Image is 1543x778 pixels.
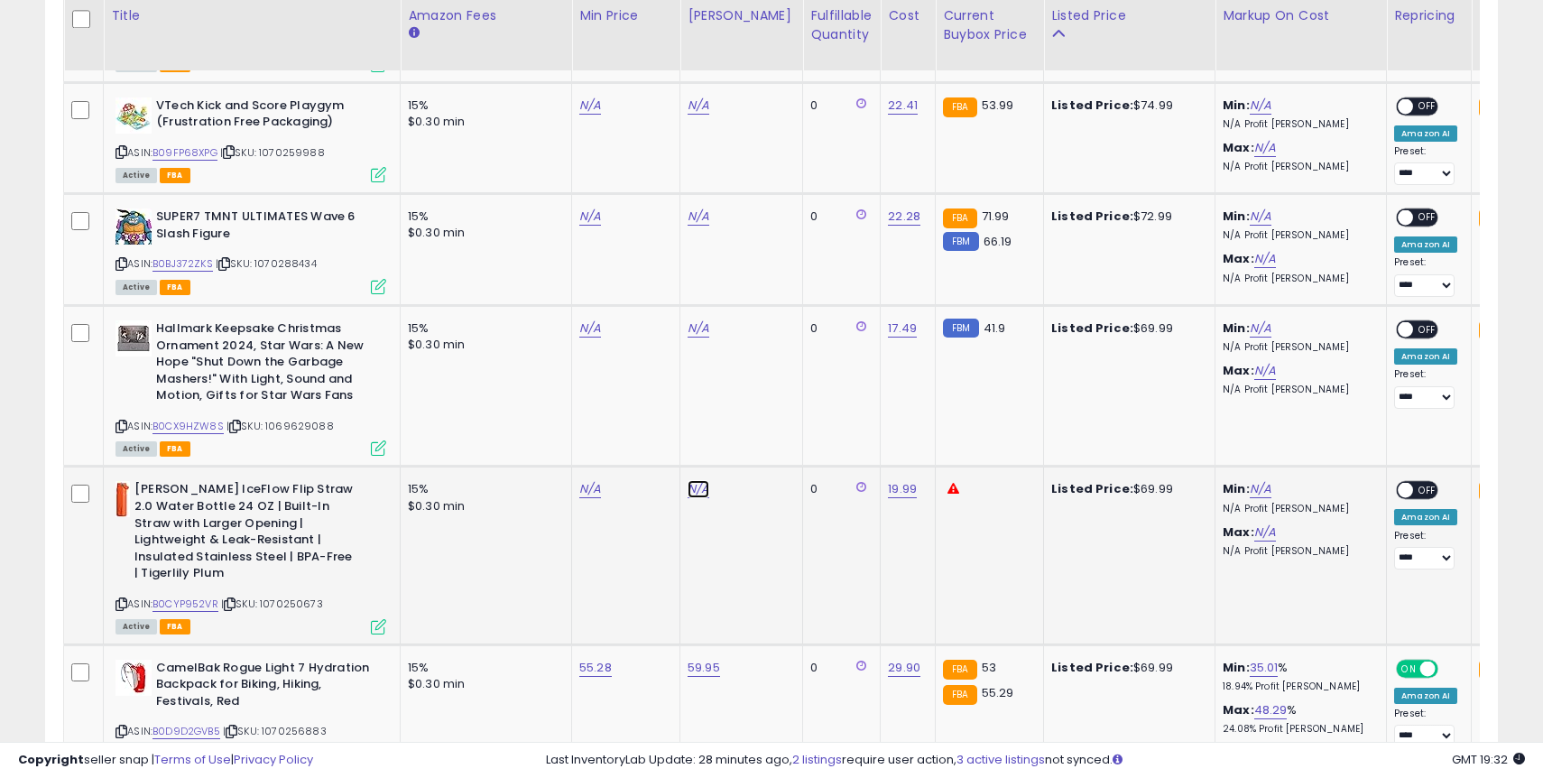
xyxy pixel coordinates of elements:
a: 3 active listings [956,751,1045,768]
div: $0.30 min [408,498,558,514]
p: N/A Profit [PERSON_NAME] [1223,118,1372,131]
span: 66.19 [984,233,1012,250]
div: $72.99 [1051,208,1201,225]
span: 53.99 [982,97,1014,114]
span: 53 [982,659,996,676]
span: All listings currently available for purchase on Amazon [115,168,157,183]
b: Listed Price: [1051,480,1133,497]
div: 0 [810,320,866,337]
a: N/A [1254,250,1276,268]
small: FBA [943,208,976,228]
a: Privacy Policy [234,751,313,768]
img: 51W8ib8F16L._SL40_.jpg [115,208,152,245]
div: ASIN: [115,481,386,632]
div: Last InventoryLab Update: 28 minutes ago, require user action, not synced. [546,752,1526,769]
a: B09FP68XPG [152,145,217,161]
div: 15% [408,208,558,225]
span: FBA [160,441,190,457]
span: All listings currently available for purchase on Amazon [115,280,157,295]
div: 0 [810,660,866,676]
small: FBA [1479,208,1512,228]
a: N/A [1250,97,1271,115]
span: | SKU: 1069629088 [226,419,334,433]
div: 0 [810,208,866,225]
div: ASIN: [115,97,386,181]
a: 22.41 [888,97,918,115]
b: CamelBak Rogue Light 7 Hydration Backpack for Biking, Hiking, Festivals, Red [156,660,375,715]
p: 24.08% Profit [PERSON_NAME] [1223,723,1372,736]
p: N/A Profit [PERSON_NAME] [1223,503,1372,515]
b: VTech Kick and Score Playgym (Frustration Free Packaging) [156,97,375,135]
small: FBA [1479,320,1512,340]
div: Preset: [1394,368,1457,409]
span: OFF [1436,661,1464,676]
div: % [1223,660,1372,693]
div: $69.99 [1051,320,1201,337]
b: Hallmark Keepsake Christmas Ornament 2024, Star Wars: A New Hope "Shut Down the Garbage Mashers!"... [156,320,375,409]
div: Cost [888,6,928,25]
span: All listings currently available for purchase on Amazon [115,441,157,457]
span: | SKU: 1070259988 [220,145,325,160]
img: 41UiSK6EE4L._SL40_.jpg [115,660,152,696]
div: Title [111,6,393,25]
strong: Copyright [18,751,84,768]
div: % [1223,702,1372,736]
b: Listed Price: [1051,208,1133,225]
a: B0D9D2GVB5 [152,724,220,739]
div: $0.30 min [408,337,558,353]
div: Min Price [579,6,672,25]
span: FBA [160,168,190,183]
small: FBM [943,232,978,251]
div: seller snap | | [18,752,313,769]
a: 17.49 [888,320,917,338]
div: Listed Price [1051,6,1207,25]
a: N/A [688,208,709,226]
a: 48.29 [1254,701,1288,719]
div: 15% [408,481,558,497]
a: Terms of Use [154,751,231,768]
a: 22.28 [888,208,920,226]
a: 35.01 [1250,659,1279,677]
a: 55.28 [579,659,612,677]
span: 41.9 [984,320,1006,337]
div: [PERSON_NAME] [688,6,795,25]
div: Preset: [1394,708,1457,748]
b: Listed Price: [1051,659,1133,676]
a: N/A [688,480,709,498]
span: | SKU: 1070250673 [221,597,323,611]
p: 18.94% Profit [PERSON_NAME] [1223,681,1372,693]
a: 2 listings [792,751,842,768]
b: Min: [1223,480,1250,497]
div: Markup on Cost [1223,6,1379,25]
a: N/A [579,208,601,226]
small: FBA [943,685,976,705]
div: Amazon AI [1394,688,1457,704]
div: Amazon AI [1394,348,1457,365]
a: 29.90 [888,659,920,677]
small: FBA [1479,660,1512,680]
a: 19.99 [888,480,917,498]
a: N/A [688,320,709,338]
span: ON [1398,661,1420,676]
span: OFF [1413,98,1442,114]
span: OFF [1413,322,1442,338]
b: Listed Price: [1051,320,1133,337]
div: 15% [408,320,558,337]
b: [PERSON_NAME] IceFlow Flip Straw 2.0 Water Bottle 24 OZ | Built-In Straw with Larger Opening | Li... [134,481,354,586]
div: Repricing [1394,6,1464,25]
b: Min: [1223,97,1250,114]
div: Amazon AI [1394,125,1457,142]
div: 0 [810,97,866,114]
div: $74.99 [1051,97,1201,114]
a: N/A [579,97,601,115]
span: | SKU: 1070256883 [223,724,327,738]
p: N/A Profit [PERSON_NAME] [1223,161,1372,173]
b: Min: [1223,208,1250,225]
a: N/A [1254,139,1276,157]
small: FBM [943,319,978,338]
a: N/A [579,320,601,338]
span: 55.29 [982,684,1014,701]
a: N/A [688,97,709,115]
div: 15% [408,97,558,114]
small: Amazon Fees. [408,25,419,42]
